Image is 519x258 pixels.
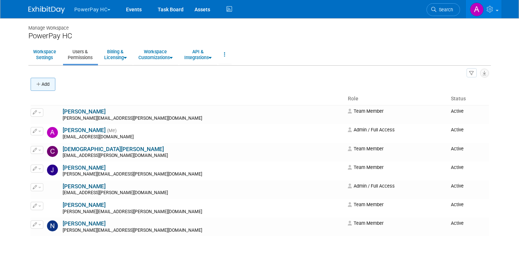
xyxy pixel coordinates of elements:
img: ExhibitDay [28,6,65,14]
span: Active [451,108,464,114]
a: [PERSON_NAME] [63,127,106,134]
img: Arlene Cardie [470,3,484,16]
span: Active [451,202,464,207]
th: Status [448,93,488,105]
span: Active [451,127,464,132]
div: PowerPay HC [28,31,491,41]
img: Joe Clement [47,165,58,176]
th: Role [345,93,448,105]
span: Team Member [348,202,384,207]
a: WorkspaceCustomizations [134,46,177,63]
a: [PERSON_NAME] [63,108,106,115]
img: Arlene Cardie [47,127,58,138]
span: Team Member [348,146,384,151]
a: [PERSON_NAME] [63,165,106,171]
div: [PERSON_NAME][EMAIL_ADDRESS][PERSON_NAME][DOMAIN_NAME] [63,116,343,122]
a: [PERSON_NAME] [63,220,106,227]
span: Team Member [348,108,384,114]
a: Search [426,3,460,16]
a: [PERSON_NAME] [63,183,106,190]
span: Active [451,220,464,226]
div: [EMAIL_ADDRESS][PERSON_NAME][DOMAIN_NAME] [63,153,343,159]
a: WorkspaceSettings [28,46,61,63]
span: Team Member [348,165,384,170]
img: Alicia Hazzard [47,108,58,119]
a: API &Integrations [180,46,216,63]
span: (Me) [107,128,117,133]
span: Active [451,183,464,189]
div: Manage Workspace [28,18,491,31]
span: Search [436,7,453,12]
a: [PERSON_NAME] [63,202,106,208]
div: [EMAIL_ADDRESS][DOMAIN_NAME] [63,134,343,140]
a: [DEMOGRAPHIC_DATA][PERSON_NAME] [63,146,164,153]
span: Admin / Full Access [348,127,395,132]
img: Lauren Cooperman [47,183,58,194]
img: Cristiana Rafferty [47,146,58,157]
img: Nehal Patel [47,220,58,231]
span: Active [451,146,464,151]
div: [EMAIL_ADDRESS][PERSON_NAME][DOMAIN_NAME] [63,190,343,196]
a: Users &Permissions [63,46,97,63]
div: [PERSON_NAME][EMAIL_ADDRESS][PERSON_NAME][DOMAIN_NAME] [63,209,343,215]
span: Admin / Full Access [348,183,395,189]
div: [PERSON_NAME][EMAIL_ADDRESS][PERSON_NAME][DOMAIN_NAME] [63,172,343,177]
span: Team Member [348,220,384,226]
img: Lorie Rouse [47,202,58,213]
div: [PERSON_NAME][EMAIL_ADDRESS][PERSON_NAME][DOMAIN_NAME] [63,228,343,234]
button: Add [31,78,55,91]
a: Billing &Licensing [99,46,131,63]
span: Active [451,165,464,170]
